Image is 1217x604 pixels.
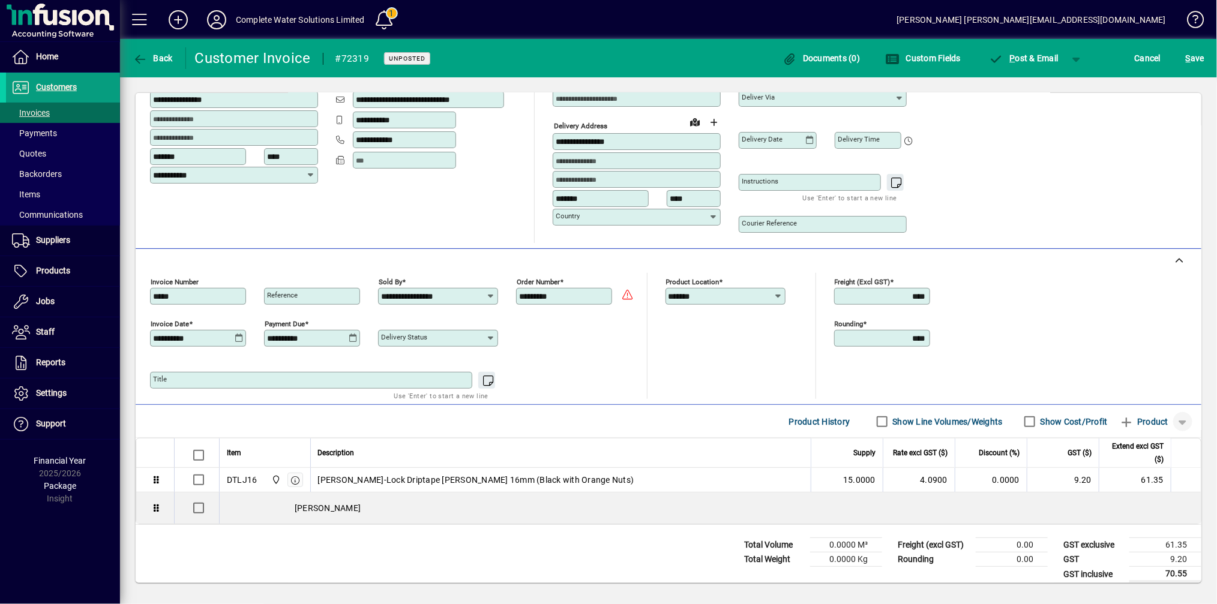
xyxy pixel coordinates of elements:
mat-label: Invoice date [151,320,189,328]
span: Extend excl GST ($) [1107,440,1164,466]
a: Settings [6,378,120,408]
span: Communications [12,210,83,220]
a: Products [6,256,120,286]
span: Discount (%) [979,446,1020,459]
button: Profile [197,9,236,31]
label: Show Cost/Profit [1038,416,1108,428]
a: Suppliers [6,226,120,256]
span: Products [36,266,70,275]
mat-label: Delivery date [742,135,783,143]
span: Quotes [12,149,46,158]
mat-label: Rounding [835,320,864,328]
span: Home [36,52,58,61]
button: Custom Fields [882,47,964,69]
a: Backorders [6,164,120,184]
div: Complete Water Solutions Limited [236,10,365,29]
span: Jobs [36,296,55,306]
td: 0.00 [976,552,1048,567]
span: Suppliers [36,235,70,245]
td: 70.55 [1129,567,1201,582]
a: Knowledge Base [1178,2,1202,41]
a: Invoices [6,103,120,123]
mat-label: Title [153,375,167,383]
span: Settings [36,388,67,398]
span: ave [1186,49,1204,68]
span: Backorders [12,169,62,179]
span: Documents (0) [783,53,861,63]
div: 4.0900 [891,474,948,486]
mat-hint: Use 'Enter' to start a new line [394,389,488,402]
span: Payments [12,128,57,138]
mat-label: Instructions [742,177,778,185]
td: Rounding [892,552,976,567]
td: Freight (excl GST) [892,538,976,552]
mat-label: Invoice number [151,278,199,286]
button: Post & Email [983,47,1065,69]
span: S [1186,53,1191,63]
span: [PERSON_NAME]-Lock Driptape [PERSON_NAME] 16mm (Black with Orange Nuts) [318,474,634,486]
button: Cancel [1132,47,1164,69]
mat-label: Sold by [379,278,402,286]
span: Staff [36,327,55,336]
span: Support [36,419,66,428]
td: 0.00 [976,538,1048,552]
button: Product [1114,411,1174,432]
span: Unposted [389,55,425,62]
div: Customer Invoice [195,49,311,68]
mat-label: Delivery status [381,333,427,341]
mat-label: Reference [267,291,298,299]
span: Reports [36,357,65,367]
span: Customers [36,82,77,92]
span: Cancel [1135,49,1161,68]
span: Item [227,446,241,459]
span: Motueka [268,473,282,486]
button: Add [159,9,197,31]
button: Documents (0) [780,47,864,69]
a: Staff [6,317,120,347]
app-page-header-button: Back [120,47,186,69]
span: Items [12,190,40,199]
mat-label: Freight (excl GST) [835,278,891,286]
button: Save [1183,47,1207,69]
a: Jobs [6,287,120,317]
div: #72319 [335,49,370,68]
td: 9.20 [1129,552,1201,567]
a: Home [6,42,120,72]
mat-label: Delivery time [838,135,880,143]
mat-hint: Use 'Enter' to start a new line [803,191,897,205]
mat-label: Deliver via [742,93,775,101]
span: 15.0000 [843,474,876,486]
span: Invoices [12,108,50,118]
div: [PERSON_NAME] [220,492,1201,524]
mat-label: Courier Reference [742,219,797,227]
td: GST [1057,552,1129,567]
span: Financial Year [34,456,86,465]
td: 0.0000 Kg [810,552,882,567]
mat-label: Product location [666,278,720,286]
a: Reports [6,348,120,378]
td: 0.0000 M³ [810,538,882,552]
td: 0.0000 [955,468,1027,492]
td: Total Volume [738,538,810,552]
a: Payments [6,123,120,143]
a: Communications [6,205,120,225]
span: GST ($) [1068,446,1092,459]
mat-label: Order number [517,278,560,286]
a: Support [6,409,120,439]
td: 61.35 [1099,468,1171,492]
mat-label: Payment due [265,320,305,328]
span: Package [44,481,76,491]
span: Back [133,53,173,63]
a: Quotes [6,143,120,164]
td: GST inclusive [1057,567,1129,582]
button: Product History [784,411,855,432]
span: ost & Email [989,53,1059,63]
div: [PERSON_NAME] [PERSON_NAME][EMAIL_ADDRESS][DOMAIN_NAME] [897,10,1166,29]
div: DTLJ16 [227,474,257,486]
span: Product [1120,412,1168,431]
td: GST exclusive [1057,538,1129,552]
span: Supply [853,446,876,459]
span: Custom Fields [885,53,961,63]
mat-label: Country [556,212,580,220]
span: Rate excl GST ($) [893,446,948,459]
